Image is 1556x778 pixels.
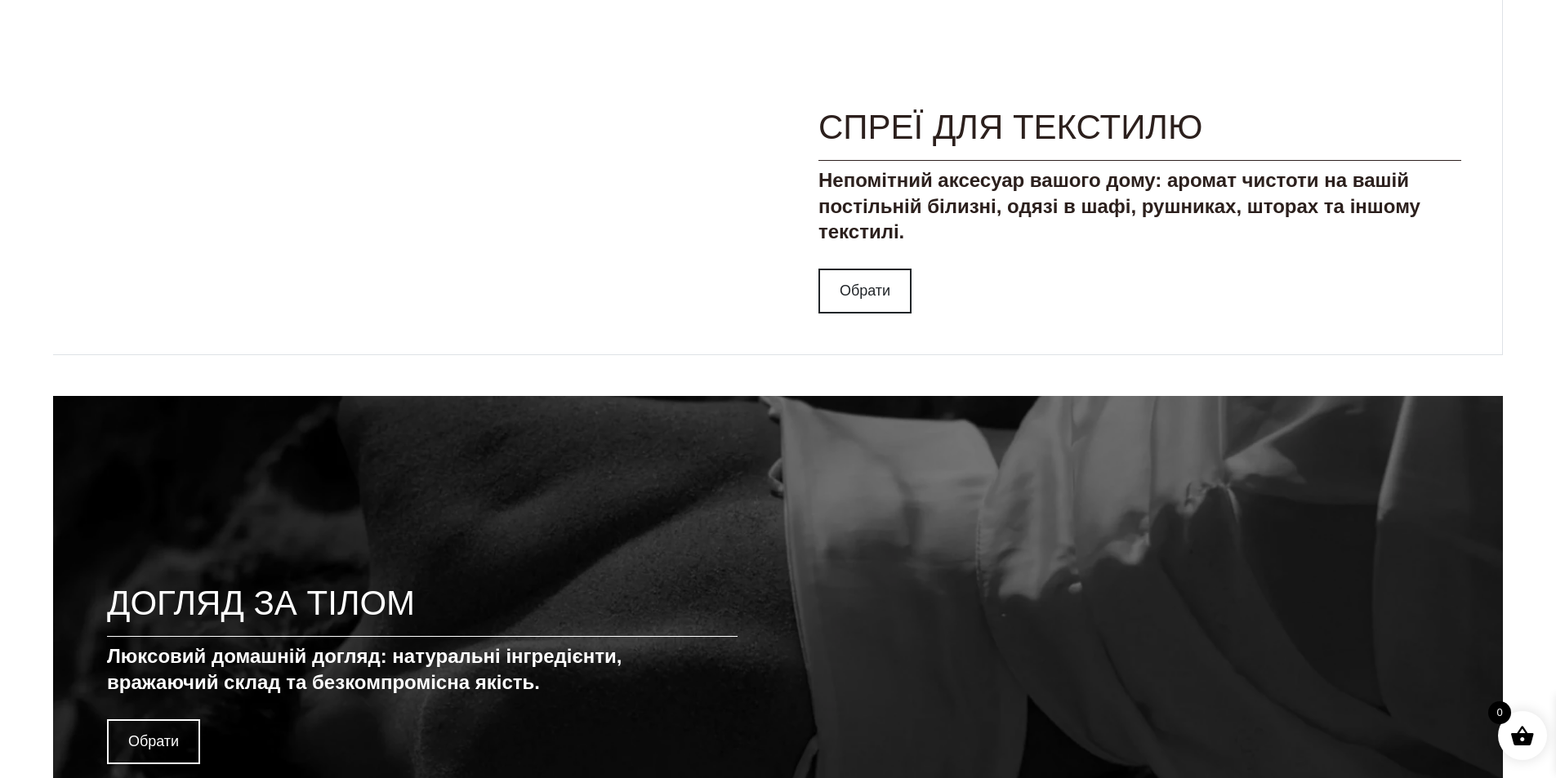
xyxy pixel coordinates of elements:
h5: Люксовий домашній догляд: натуральні інгредієнти, вражаючий склад та безкомпромісна якість. [107,643,738,694]
h5: Непомітний аксесуар вашого дому: аромат чистоти на вашій постільній білизні, одязі в шафі, рушник... [818,167,1461,244]
span: 0 [1488,701,1511,724]
a: Догляд за тілом [107,584,415,622]
a: Спреї для текстилю [818,108,1202,146]
a: Обрати [107,719,200,764]
a: Обрати [818,269,912,313]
